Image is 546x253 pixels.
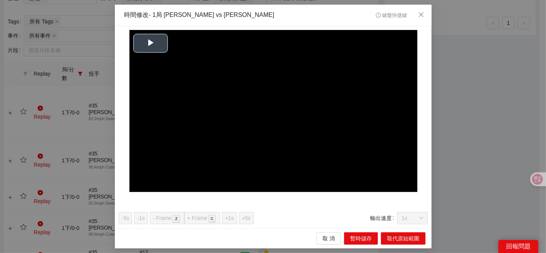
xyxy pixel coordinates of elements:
[418,12,424,18] span: close
[381,232,425,245] button: 取代原始範圍
[124,11,274,20] div: 時間修改 - 1局 [PERSON_NAME] vs [PERSON_NAME]
[344,232,378,245] button: 暫時儲存
[376,13,381,18] span: info-circle
[316,232,341,245] button: 取 消
[402,212,423,224] span: 1x
[350,234,372,243] span: 暫時儲存
[498,240,538,253] div: 回報問題
[323,234,335,243] span: 取 消
[387,234,419,243] span: 取代原始範圍
[184,212,220,224] button: + Framec
[411,5,432,25] button: Close
[129,30,417,192] div: Video Player
[238,212,253,224] button: +5s
[134,212,147,224] button: -1s
[370,212,397,224] label: 輸出速度
[133,34,167,53] button: Play Video
[119,212,132,224] button: -5s
[222,212,237,224] button: +1s
[149,212,184,224] button: - Framez
[376,13,407,18] span: 鍵盤快捷鍵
